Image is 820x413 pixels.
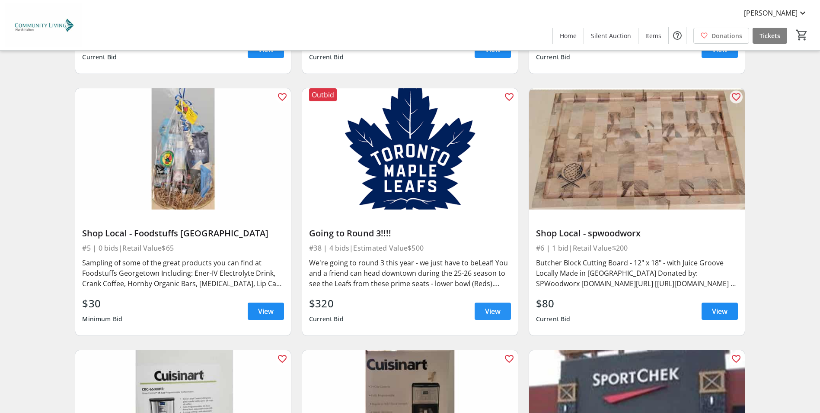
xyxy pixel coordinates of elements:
[82,49,117,65] div: Current Bid
[731,354,741,364] mat-icon: favorite_outline
[475,41,511,58] a: View
[536,49,571,65] div: Current Bid
[504,354,514,364] mat-icon: favorite_outline
[536,228,738,239] div: Shop Local - spwoodworx
[560,31,577,40] span: Home
[645,31,661,40] span: Items
[702,303,738,320] a: View
[82,228,284,239] div: Shop Local - Foodstuffs [GEOGRAPHIC_DATA]
[5,3,82,47] img: Community Living North Halton's Logo
[82,258,284,289] div: Sampling of some of the great products you can find at Foodstuffs Georgetown Including: Ener-IV E...
[536,311,571,327] div: Current Bid
[536,242,738,254] div: #6 | 1 bid | Retail Value $200
[82,242,284,254] div: #5 | 0 bids | Retail Value $65
[309,258,511,289] div: We're going to round 3 this year - we just have to beLeaf! You and a friend can head downtown dur...
[82,296,122,311] div: $30
[536,258,738,289] div: Butcher Block Cutting Board - 12" x 18" - with Juice Groove Locally Made in [GEOGRAPHIC_DATA] Don...
[591,31,631,40] span: Silent Auction
[712,31,742,40] span: Donations
[75,88,291,210] img: Shop Local - Foodstuffs Georgetown
[258,306,274,316] span: View
[753,28,787,44] a: Tickets
[759,31,780,40] span: Tickets
[302,88,518,210] img: Going to Round 3!!!!
[309,296,344,311] div: $320
[309,311,344,327] div: Current Bid
[693,28,749,44] a: Donations
[702,41,738,58] a: View
[712,306,727,316] span: View
[248,303,284,320] a: View
[744,8,798,18] span: [PERSON_NAME]
[731,92,741,102] mat-icon: favorite_outline
[638,28,668,44] a: Items
[309,88,337,101] div: Outbid
[669,27,686,44] button: Help
[584,28,638,44] a: Silent Auction
[794,27,810,43] button: Cart
[309,49,344,65] div: Current Bid
[529,88,745,210] img: Shop Local - spwoodworx
[504,92,514,102] mat-icon: favorite_outline
[485,306,501,316] span: View
[82,311,122,327] div: Minimum Bid
[277,354,287,364] mat-icon: favorite_outline
[309,242,511,254] div: #38 | 4 bids | Estimated Value $500
[536,296,571,311] div: $80
[737,6,815,20] button: [PERSON_NAME]
[277,92,287,102] mat-icon: favorite_outline
[309,228,511,239] div: Going to Round 3!!!!
[553,28,584,44] a: Home
[248,41,284,58] a: View
[475,303,511,320] a: View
